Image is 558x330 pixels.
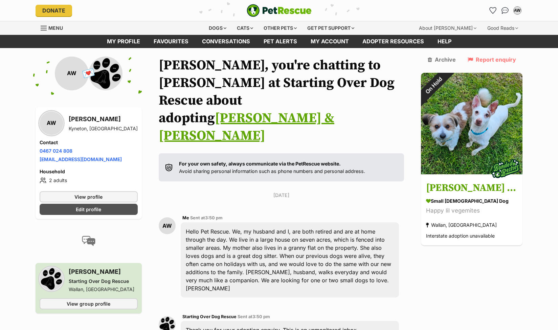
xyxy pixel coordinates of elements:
span: Edit profile [76,206,101,213]
div: AW [40,111,63,135]
a: Menu [41,21,68,34]
a: Report enquiry [468,57,516,63]
span: Me [182,215,189,220]
a: On Hold [421,169,522,176]
a: [PERSON_NAME] & [PERSON_NAME] [159,110,334,144]
h4: Contact [40,139,138,146]
button: My account [512,5,523,16]
a: [EMAIL_ADDRESS][DOMAIN_NAME] [40,156,122,162]
span: Sent at [238,314,270,319]
img: logo-e224e6f780fb5917bec1dbf3a21bbac754714ae5b6737aabdf751b685950b380.svg [247,4,312,17]
h3: [PERSON_NAME] & [PERSON_NAME] [426,180,517,196]
div: small [DEMOGRAPHIC_DATA] Dog [426,197,517,204]
p: Avoid sharing personal information such as phone numbers and personal address. [179,160,365,175]
span: 💌 [81,66,96,81]
img: Starting Over Dog Rescue profile pic [89,57,122,90]
a: Favourites [488,5,498,16]
span: 3:50 pm [252,314,270,319]
h3: [PERSON_NAME] [69,267,134,277]
h1: [PERSON_NAME], you're chatting to [PERSON_NAME] at Starting Over Dog Rescue about adopting [159,57,404,145]
a: PetRescue [247,4,312,17]
div: On Hold [412,63,456,107]
span: View profile [74,193,103,200]
div: About [PERSON_NAME] [414,21,481,35]
a: Favourites [147,35,195,48]
div: Kyneton, [GEOGRAPHIC_DATA] [69,125,138,132]
div: Starting Over Dog Rescue [69,278,134,285]
span: 3:50 pm [205,215,223,220]
a: Archive [428,57,456,63]
div: AW [55,57,89,90]
a: Conversations [500,5,511,16]
a: My profile [100,35,147,48]
div: Hello Pet Rescue. We, my husband and I, are both retired and are at home through the day. We live... [181,222,399,298]
span: Menu [48,25,63,31]
img: bonded besties [489,152,522,185]
div: AW [159,217,176,234]
div: Good Reads [483,21,523,35]
span: Sent at [190,215,223,220]
a: Edit profile [40,204,138,215]
div: Other pets [259,21,302,35]
div: Happy lil vegemites [426,206,517,215]
a: Pet alerts [257,35,304,48]
a: [PERSON_NAME] & [PERSON_NAME] small [DEMOGRAPHIC_DATA] Dog Happy lil vegemites Wallan, [GEOGRAPHI... [421,175,522,245]
a: Donate [36,5,72,16]
img: Starting Over Dog Rescue profile pic [40,267,63,291]
div: Get pet support [303,21,359,35]
p: [DATE] [159,192,404,199]
li: 2 adults [40,176,138,184]
a: Adopter resources [356,35,431,48]
strong: For your own safety, always communicate via the PetRescue website. [179,161,341,167]
span: Interstate adoption unavailable [426,233,495,239]
div: Wallan, [GEOGRAPHIC_DATA] [426,220,497,229]
img: conversation-icon-4a6f8262b818ee0b60e3300018af0b2d0b884aa5de6e9bcb8d3d4eeb1a70a7c4.svg [82,236,95,246]
a: conversations [195,35,257,48]
span: Starting Over Dog Rescue [182,314,237,319]
div: Cats [232,21,258,35]
h3: [PERSON_NAME] [69,114,138,124]
ul: Account quick links [488,5,523,16]
div: Wallan, [GEOGRAPHIC_DATA] [69,286,134,293]
div: AW [514,7,521,14]
span: View group profile [67,300,110,307]
a: 0467 024 808 [40,148,72,154]
a: My account [304,35,356,48]
div: Dogs [204,21,231,35]
a: View profile [40,191,138,202]
a: View group profile [40,298,138,309]
h4: Household [40,168,138,175]
a: Help [431,35,458,48]
img: chat-41dd97257d64d25036548639549fe6c8038ab92f7586957e7f3b1b290dea8141.svg [501,7,509,14]
img: Irene & Rayray [421,73,522,174]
